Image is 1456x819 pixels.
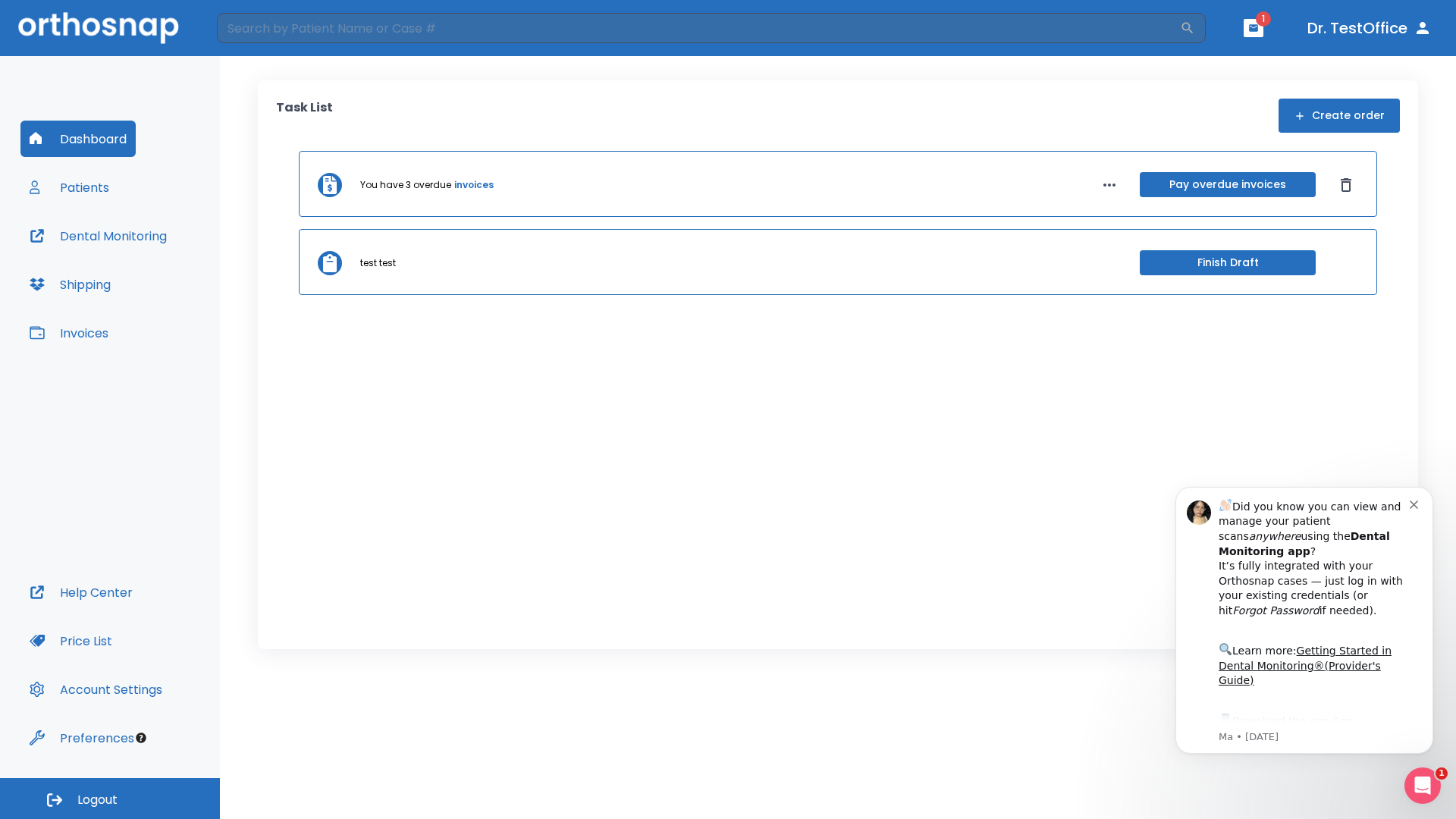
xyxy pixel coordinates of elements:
[20,315,118,351] button: Invoices
[1301,14,1438,42] button: Dr. TestOffice
[1279,99,1400,133] button: Create order
[20,169,118,206] button: Patients
[276,99,333,133] p: Task List
[1256,11,1271,27] span: 1
[20,121,136,157] button: Dashboard
[1334,173,1358,197] button: Dismiss
[20,574,142,610] button: Help Center
[20,266,120,303] button: Shipping
[77,792,118,808] span: Logout
[20,671,171,708] button: Account Settings
[20,623,121,659] button: Price List
[1404,767,1441,804] iframe: Intercom live chat
[1140,250,1316,275] button: Finish Draft
[217,13,1180,43] input: Search by Patient Name or Case #
[18,12,179,43] img: Orthosnap
[20,218,176,254] button: Dental Monitoring
[1153,468,1456,811] iframe: Intercom notifications message
[360,256,396,270] p: test test
[20,720,143,756] button: Preferences
[1436,767,1448,780] span: 1
[134,731,148,745] div: Tooltip anchor
[1140,172,1316,197] button: Pay overdue invoices
[454,178,494,192] a: invoices
[360,178,451,192] p: You have 3 overdue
